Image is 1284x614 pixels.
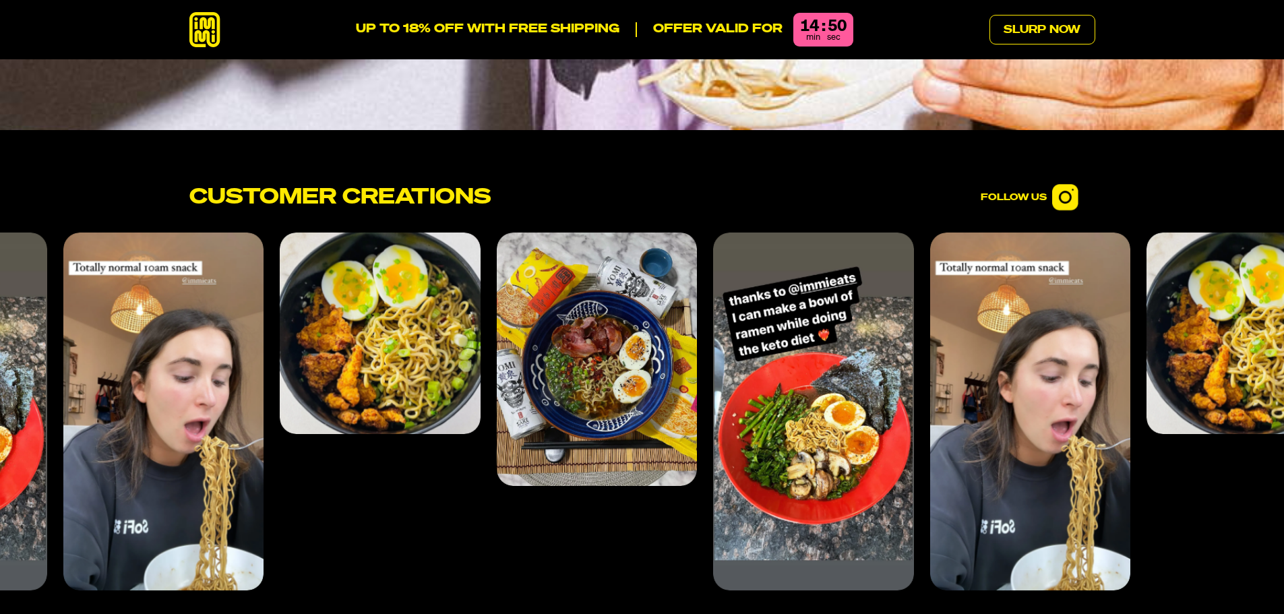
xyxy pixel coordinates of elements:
[496,233,697,590] li: 2 of 4
[63,233,264,590] li: 4 of 4
[929,233,1130,590] li: 4 of 4
[800,18,819,34] div: 14
[713,233,914,590] li: 3 of 4
[636,22,783,37] p: Offer valid for
[356,22,619,37] p: UP TO 18% OFF WITH FREE SHIPPING
[189,187,491,208] h2: Customer Creations
[989,15,1095,44] a: Slurp Now
[822,18,825,34] div: :
[828,18,847,34] div: 50
[981,184,1079,211] a: Follow Us
[806,33,820,42] span: min
[280,233,481,590] li: 1 of 4
[827,33,840,42] span: sec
